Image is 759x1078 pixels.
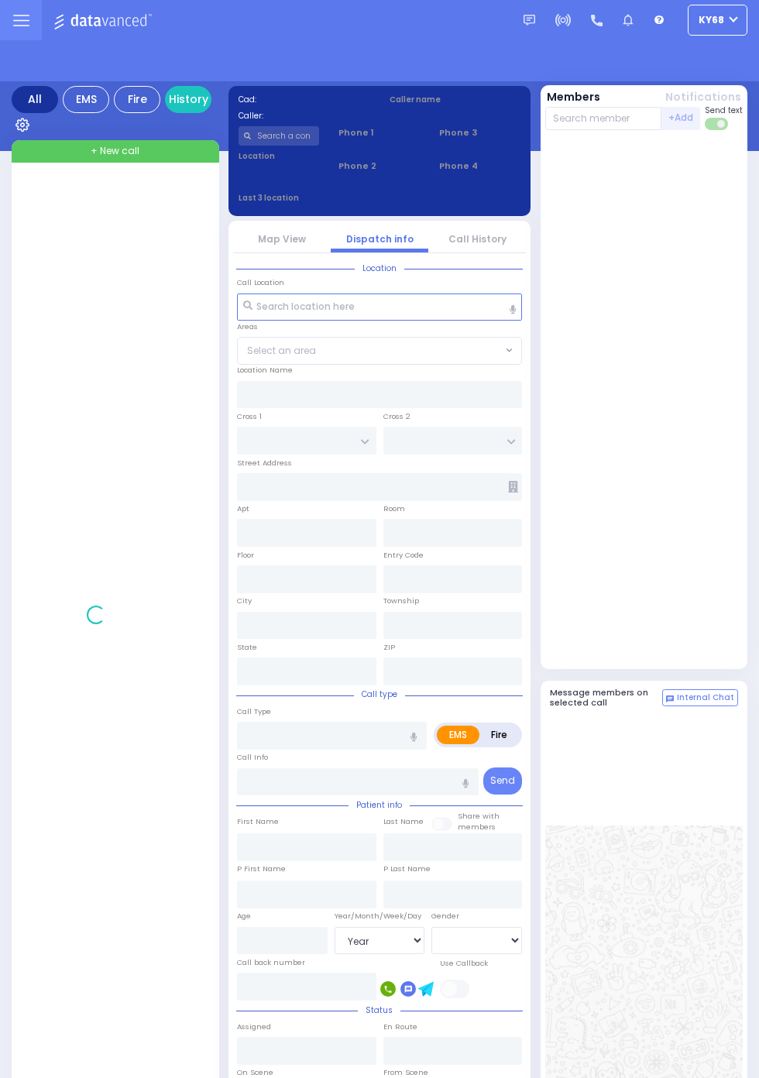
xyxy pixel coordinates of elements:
[12,86,58,113] div: All
[662,689,738,706] button: Internal Chat
[550,688,663,708] h5: Message members on selected call
[237,411,262,422] label: Cross 1
[239,150,320,162] label: Location
[390,94,521,105] label: Caller name
[431,911,459,922] label: Gender
[237,642,257,653] label: State
[508,481,518,493] span: Other building occupants
[545,107,662,130] input: Search member
[237,550,254,561] label: Floor
[237,1067,273,1078] label: On Scene
[448,232,507,245] a: Call History
[383,550,424,561] label: Entry Code
[237,277,284,288] label: Call Location
[335,911,425,922] div: Year/Month/Week/Day
[338,160,420,173] span: Phone 2
[237,911,251,922] label: Age
[165,86,211,113] a: History
[239,126,320,146] input: Search a contact
[358,1004,400,1016] span: Status
[114,86,160,113] div: Fire
[239,94,370,105] label: Cad:
[349,799,410,811] span: Patient info
[440,958,488,969] label: Use Callback
[705,116,730,132] label: Turn off text
[237,294,522,321] input: Search location here
[383,596,419,606] label: Township
[239,110,370,122] label: Caller:
[383,1021,417,1032] label: En Route
[547,89,600,105] button: Members
[479,726,520,744] label: Fire
[237,863,286,874] label: P First Name
[439,126,520,139] span: Phone 3
[437,726,479,744] label: EMS
[237,596,252,606] label: City
[699,13,724,27] span: ky68
[705,105,743,116] span: Send text
[666,695,674,703] img: comment-alt.png
[483,767,522,795] button: Send
[237,957,305,968] label: Call back number
[239,192,380,204] label: Last 3 location
[524,15,535,26] img: message.svg
[237,503,249,514] label: Apt
[383,503,405,514] label: Room
[458,822,496,832] span: members
[237,365,293,376] label: Location Name
[258,232,306,245] a: Map View
[53,11,156,30] img: Logo
[383,642,395,653] label: ZIP
[665,89,741,105] button: Notifications
[354,688,405,700] span: Call type
[63,86,109,113] div: EMS
[237,706,271,717] label: Call Type
[237,752,268,763] label: Call Info
[458,811,500,821] small: Share with
[346,232,414,245] a: Dispatch info
[247,344,316,358] span: Select an area
[383,411,410,422] label: Cross 2
[383,863,431,874] label: P Last Name
[237,321,258,332] label: Areas
[688,5,747,36] button: ky68
[237,458,292,469] label: Street Address
[383,1067,428,1078] label: From Scene
[237,816,279,827] label: First Name
[91,144,139,158] span: + New call
[338,126,420,139] span: Phone 1
[355,263,404,274] span: Location
[677,692,734,703] span: Internal Chat
[383,816,424,827] label: Last Name
[439,160,520,173] span: Phone 4
[237,1021,271,1032] label: Assigned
